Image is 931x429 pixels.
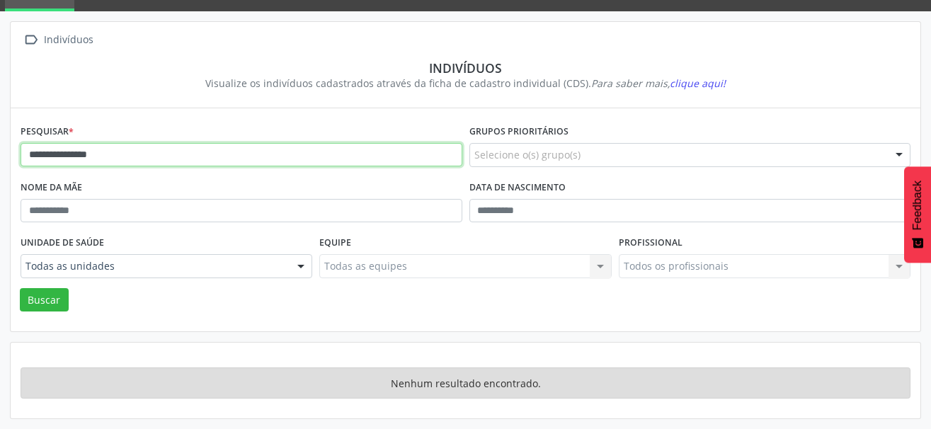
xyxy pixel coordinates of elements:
span: Selecione o(s) grupo(s) [474,147,581,162]
label: Nome da mãe [21,177,82,199]
label: Unidade de saúde [21,232,104,254]
i:  [21,30,41,50]
div: Nenhum resultado encontrado. [21,367,910,399]
label: Pesquisar [21,121,74,143]
i: Para saber mais, [591,76,726,90]
label: Equipe [319,232,351,254]
label: Profissional [619,232,682,254]
span: clique aqui! [670,76,726,90]
span: Todas as unidades [25,259,283,273]
a:  Indivíduos [21,30,96,50]
div: Indivíduos [41,30,96,50]
div: Visualize os indivíduos cadastrados através da ficha de cadastro individual (CDS). [30,76,901,91]
span: Feedback [911,181,924,230]
label: Grupos prioritários [469,121,569,143]
button: Feedback - Mostrar pesquisa [904,166,931,263]
div: Indivíduos [30,60,901,76]
button: Buscar [20,288,69,312]
label: Data de nascimento [469,177,566,199]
